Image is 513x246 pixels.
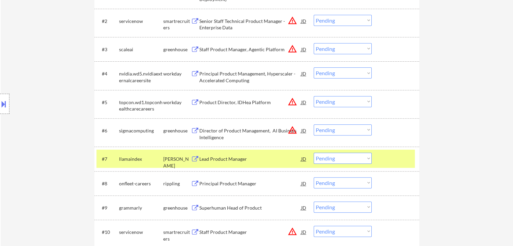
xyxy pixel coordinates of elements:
div: #10 [102,229,114,236]
div: llamaindex [119,156,163,162]
div: workday [163,70,191,77]
div: JD [301,15,307,27]
div: JD [301,226,307,238]
div: JD [301,153,307,165]
div: rippling [163,180,191,187]
div: Principal Product Manager [199,180,301,187]
div: Product Director, IDHea Platform [199,99,301,106]
div: smartrecruiters [163,18,191,31]
div: grammarly [119,205,163,211]
div: nvidia.wd5.nvidiaexternalcareersite [119,70,163,84]
button: warning_amber [288,16,297,25]
div: topcon.wd1.topconhealthcarecareers [119,99,163,112]
div: Principal Product Management, Hyperscaler - Accelerated Computing [199,70,301,84]
div: #9 [102,205,114,211]
div: Staff Product Manager [199,229,301,236]
button: warning_amber [288,227,297,236]
div: JD [301,177,307,189]
div: workday [163,99,191,106]
div: greenhouse [163,127,191,134]
div: Staff Product Manager, Agentic Platform [199,46,301,53]
div: greenhouse [163,205,191,211]
button: warning_amber [288,44,297,54]
div: JD [301,43,307,55]
div: JD [301,67,307,80]
div: onfleet-careers [119,180,163,187]
div: [PERSON_NAME] [163,156,191,169]
div: servicenow [119,18,163,25]
div: smartrecruiters [163,229,191,242]
div: Superhuman Head of Product [199,205,301,211]
div: Lead Product Manager [199,156,301,162]
div: Senior Staff Technical Product Manager - Enterprise Data [199,18,301,31]
div: Director of Product Management, AI Business Intelligence [199,127,301,141]
div: greenhouse [163,46,191,53]
div: JD [301,124,307,136]
div: JD [301,202,307,214]
div: #2 [102,18,114,25]
div: JD [301,96,307,108]
div: servicenow [119,229,163,236]
div: #8 [102,180,114,187]
div: sigmacomputing [119,127,163,134]
button: warning_amber [288,125,297,135]
div: scaleai [119,46,163,53]
button: warning_amber [288,97,297,106]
